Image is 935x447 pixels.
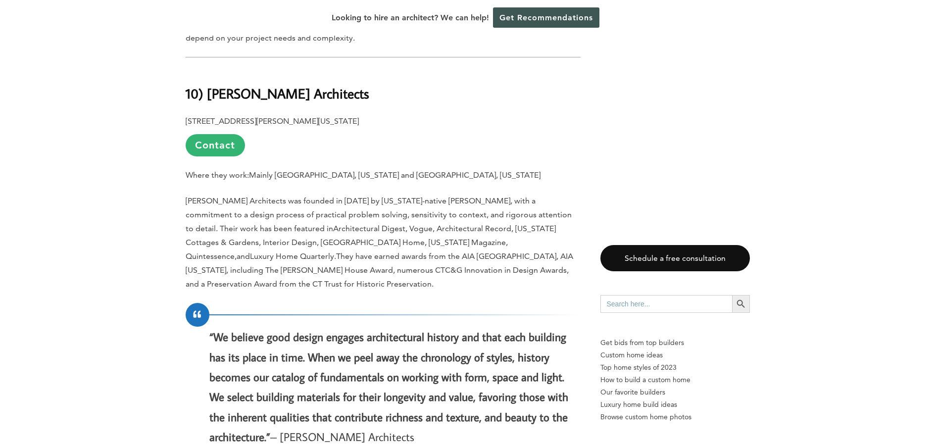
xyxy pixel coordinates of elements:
[209,329,568,444] i: “We believe good design engages architectural history and that each building has its place in tim...
[600,295,732,313] input: Search here...
[600,245,750,271] a: Schedule a free consultation
[186,85,369,102] b: 10) [PERSON_NAME] Architects
[249,170,541,180] span: Mainly [GEOGRAPHIC_DATA], [US_STATE] and [GEOGRAPHIC_DATA], [US_STATE]
[250,251,336,261] span: Luxury Home Quarterly.
[186,196,572,233] span: [PERSON_NAME] Architects was founded in [DATE] by [US_STATE]-native [PERSON_NAME], with a commitm...
[600,398,750,411] a: Luxury home build ideas
[186,251,573,289] span: They have earned awards from the AIA [GEOGRAPHIC_DATA], AIA [US_STATE], including The [PERSON_NAM...
[600,374,750,386] a: How to build a custom home
[186,114,581,156] p: [STREET_ADDRESS][PERSON_NAME][US_STATE]
[493,7,599,28] a: Get Recommendations
[745,376,923,435] iframe: Drift Widget Chat Controller
[600,386,750,398] a: Our favorite builders
[237,251,250,261] span: and
[600,411,750,423] a: Browse custom home photos
[186,170,249,180] b: Where they work:
[736,298,746,309] svg: Search
[600,349,750,361] a: Custom home ideas
[270,429,414,444] span: – [PERSON_NAME] Architects
[600,337,750,349] p: Get bids from top builders
[186,224,556,261] span: Architectural Digest, Vogue, Architectural Record, [US_STATE] Cottages & Gardens, Interior Design...
[600,361,750,374] a: Top home styles of 2023
[186,134,245,156] a: Contact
